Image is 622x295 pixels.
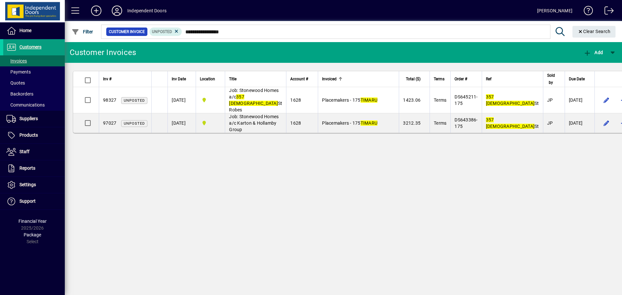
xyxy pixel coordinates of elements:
[547,97,553,103] span: JP
[290,75,314,83] div: Account #
[486,75,539,83] div: Ref
[124,121,145,126] span: Unposted
[322,97,377,103] span: Placemakers - 175
[103,75,111,83] span: Inv #
[149,28,182,36] mat-chip: Customer Invoice Status: Unposted
[3,177,65,193] a: Settings
[399,87,430,113] td: 1423.06
[6,80,25,85] span: Quotes
[3,88,65,99] a: Backorders
[19,44,41,50] span: Customers
[6,91,33,96] span: Backorders
[486,75,491,83] span: Ref
[486,94,539,106] span: St
[406,75,420,83] span: Total ($)
[3,127,65,143] a: Products
[486,117,494,122] em: 357
[6,58,27,63] span: Invoices
[455,94,478,106] span: DS645211-175
[200,75,221,83] div: Location
[601,118,612,128] button: Edit
[434,97,446,103] span: Terms
[322,75,395,83] div: Invoiced
[322,120,377,126] span: Placemakers - 175
[455,117,478,129] span: DS643386-175
[547,120,553,126] span: JP
[19,132,38,138] span: Products
[547,72,561,86] div: Sold by
[434,75,444,83] span: Terms
[290,75,308,83] span: Account #
[19,182,36,187] span: Settings
[70,47,136,58] div: Customer Invoices
[486,101,535,106] em: [DEMOGRAPHIC_DATA]
[167,113,196,133] td: [DATE]
[565,87,594,113] td: [DATE]
[579,1,593,22] a: Knowledge Base
[403,75,426,83] div: Total ($)
[18,219,47,224] span: Financial Year
[455,75,478,83] div: Order #
[3,23,65,39] a: Home
[107,5,127,17] button: Profile
[3,160,65,176] a: Reports
[3,193,65,210] a: Support
[19,116,38,121] span: Suppliers
[103,97,116,103] span: 98327
[19,149,29,154] span: Staff
[583,50,603,55] span: Add
[172,75,192,83] div: Inv Date
[3,55,65,66] a: Invoices
[290,120,301,126] span: 1628
[565,113,594,133] td: [DATE]
[361,97,378,103] em: TIMARU
[229,75,236,83] span: Title
[486,124,535,129] em: [DEMOGRAPHIC_DATA]
[109,28,145,35] span: Customer Invoice
[6,102,45,108] span: Communications
[3,144,65,160] a: Staff
[572,26,616,38] button: Clear
[229,88,282,112] span: Job: Stonewood Homes a/c St Robes
[434,120,446,126] span: Terms
[6,69,31,74] span: Payments
[229,114,279,132] span: Job: Stonewood Homes a/c Karton & Hollamby Group
[578,29,611,34] span: Clear Search
[486,117,539,129] span: St
[290,97,301,103] span: 1628
[200,96,221,104] span: Timaru
[70,26,95,38] button: Filter
[3,66,65,77] a: Payments
[547,72,555,86] span: Sold by
[322,75,337,83] span: Invoiced
[486,94,494,99] em: 357
[72,29,93,34] span: Filter
[19,28,31,33] span: Home
[3,111,65,127] a: Suppliers
[24,232,41,237] span: Package
[152,29,172,34] span: Unposted
[537,6,572,16] div: [PERSON_NAME]
[361,120,378,126] em: TIMARU
[569,75,591,83] div: Due Date
[229,101,278,106] em: [DEMOGRAPHIC_DATA]
[124,98,145,103] span: Unposted
[19,165,35,171] span: Reports
[601,95,612,105] button: Edit
[86,5,107,17] button: Add
[200,75,215,83] span: Location
[200,119,221,127] span: Timaru
[455,75,467,83] span: Order #
[103,120,116,126] span: 97027
[582,47,605,58] button: Add
[3,99,65,110] a: Communications
[399,113,430,133] td: 3212.35
[19,199,36,204] span: Support
[600,1,614,22] a: Logout
[3,77,65,88] a: Quotes
[236,94,244,99] em: 357
[172,75,186,83] span: Inv Date
[103,75,147,83] div: Inv #
[127,6,167,16] div: Independent Doors
[229,75,282,83] div: Title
